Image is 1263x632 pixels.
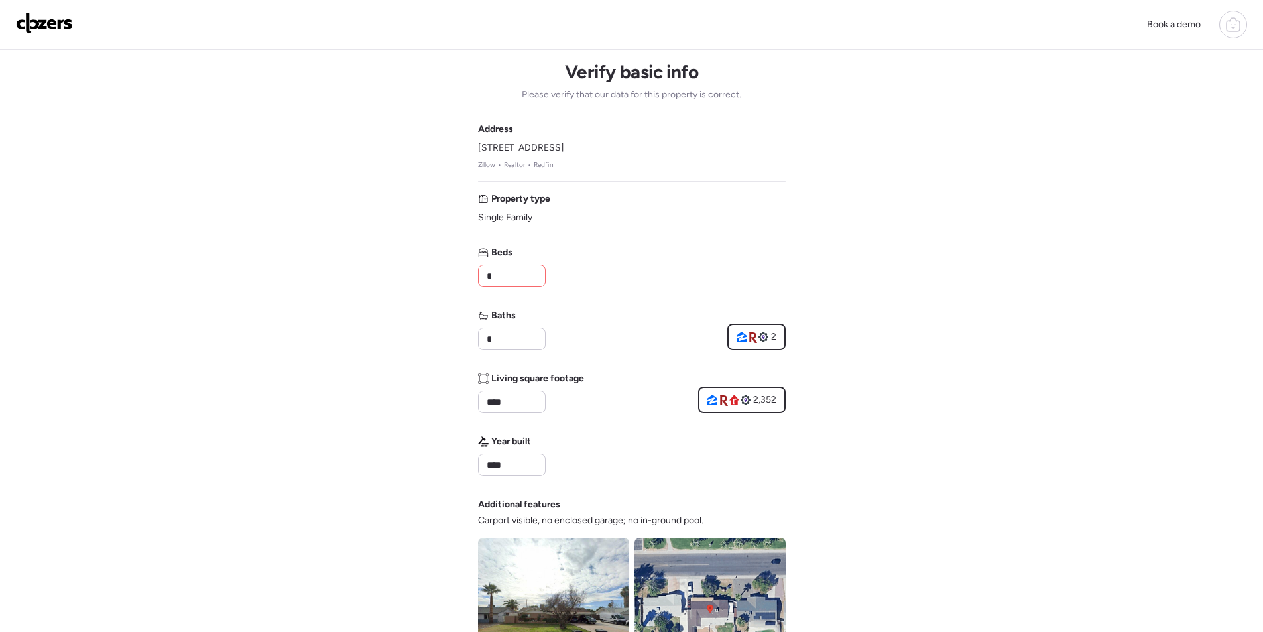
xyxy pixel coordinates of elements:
[565,60,698,83] h1: Verify basic info
[478,498,560,511] span: Additional features
[504,160,525,170] a: Realtor
[771,330,776,344] span: 2
[491,246,512,259] span: Beds
[478,211,532,224] span: Single Family
[16,13,73,34] img: Logo
[1147,19,1201,30] span: Book a demo
[522,88,741,101] span: Please verify that our data for this property is correct.
[478,123,513,136] span: Address
[498,160,501,170] span: •
[478,514,703,527] span: Carport visible, no enclosed garage; no in-ground pool.
[491,192,550,206] span: Property type
[528,160,531,170] span: •
[753,393,776,407] span: 2,352
[478,160,496,170] a: Zillow
[491,435,531,448] span: Year built
[491,309,516,322] span: Baths
[534,160,554,170] a: Redfin
[491,372,584,385] span: Living square footage
[478,141,564,155] span: [STREET_ADDRESS]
